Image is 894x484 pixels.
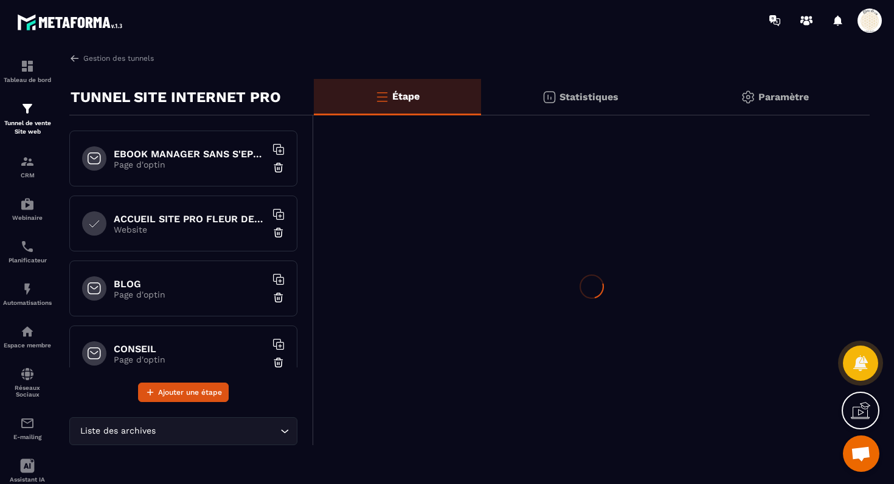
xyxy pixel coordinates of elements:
[3,315,52,358] a: automationsautomationsEspace membre
[3,434,52,440] p: E-mailing
[3,230,52,273] a: schedulerschedulerPlanificateur
[3,342,52,349] p: Espace membre
[114,148,266,160] h6: EBOOK MANAGER SANS S'EPUISER OFFERT
[3,172,52,179] p: CRM
[741,90,755,104] img: setting-gr.5f69749f.svg
[560,91,619,103] p: Statistiques
[138,383,229,402] button: Ajouter une étape
[20,197,35,211] img: automations
[272,291,285,304] img: trash
[542,90,556,104] img: stats.20deebd0.svg
[843,435,879,472] div: Ouvrir le chat
[114,225,266,234] p: Website
[375,89,389,104] img: bars-o.4a397970.svg
[3,92,52,145] a: formationformationTunnel de vente Site web
[20,59,35,73] img: formation
[3,77,52,83] p: Tableau de bord
[69,53,80,64] img: arrow
[114,160,266,169] p: Page d'optin
[3,188,52,230] a: automationsautomationsWebinaire
[3,119,52,136] p: Tunnel de vente Site web
[3,299,52,306] p: Automatisations
[20,154,35,169] img: formation
[3,50,52,92] a: formationformationTableau de bord
[114,343,266,355] h6: CONSEIL
[114,290,266,299] p: Page d'optin
[20,101,35,116] img: formation
[20,239,35,254] img: scheduler
[758,91,809,103] p: Paramètre
[77,424,158,438] span: Liste des archives
[114,213,266,225] h6: ACCUEIL SITE PRO FLEUR DE VIE
[272,356,285,369] img: trash
[158,424,277,438] input: Search for option
[20,282,35,296] img: automations
[71,85,281,109] p: TUNNEL SITE INTERNET PRO
[3,384,52,398] p: Réseaux Sociaux
[20,416,35,431] img: email
[272,162,285,174] img: trash
[20,367,35,381] img: social-network
[114,355,266,364] p: Page d'optin
[114,278,266,290] h6: BLOG
[69,417,297,445] div: Search for option
[3,145,52,188] a: formationformationCRM
[17,11,126,33] img: logo
[158,386,222,398] span: Ajouter une étape
[3,214,52,221] p: Webinaire
[272,227,285,239] img: trash
[3,476,52,483] p: Assistant IA
[3,257,52,264] p: Planificateur
[3,358,52,407] a: social-networksocial-networkRéseaux Sociaux
[3,273,52,315] a: automationsautomationsAutomatisations
[20,324,35,339] img: automations
[3,407,52,449] a: emailemailE-mailing
[69,53,154,64] a: Gestion des tunnels
[392,90,420,102] p: Étape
